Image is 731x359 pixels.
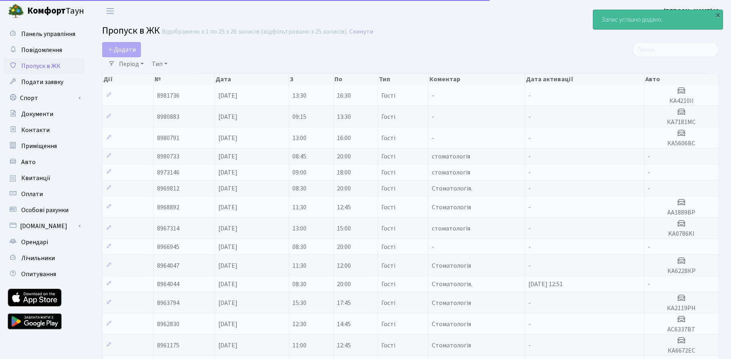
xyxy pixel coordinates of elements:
span: [DATE] [218,152,238,161]
span: - [528,261,531,270]
span: Гості [381,114,395,120]
span: стоматологія [432,152,470,161]
span: - [528,152,531,161]
span: 16:00 [337,134,351,142]
a: Оплати [4,186,84,202]
span: [DATE] [218,184,238,193]
span: Панель управління [21,30,75,38]
span: Стоматологія. [432,280,472,289]
a: Пропуск в ЖК [4,58,84,74]
span: [DATE] [218,203,238,212]
span: 11:30 [292,203,306,212]
th: Дії [103,74,154,85]
span: Гості [381,135,395,141]
a: [PERSON_NAME] Ю. [664,6,721,16]
a: Скинути [349,28,373,36]
span: - [528,224,531,233]
span: 13:30 [292,91,306,100]
a: Контакти [4,122,84,138]
span: 12:30 [292,320,306,329]
span: 8966945 [157,243,179,251]
img: logo.png [8,3,24,19]
span: 08:30 [292,280,306,289]
span: - [528,341,531,350]
span: - [432,91,434,100]
th: № [154,74,215,85]
span: Гості [381,153,395,160]
h5: КА5606ВС [648,140,715,147]
span: - [648,280,650,289]
a: Повідомлення [4,42,84,58]
span: 11:00 [292,341,306,350]
span: 12:45 [337,203,351,212]
span: [DATE] [218,243,238,251]
span: Контакти [21,126,50,134]
h5: КА6228КР [648,267,715,275]
span: - [528,112,531,121]
span: Орендарі [21,238,48,247]
a: Подати заявку [4,74,84,90]
span: Авто [21,158,36,166]
span: - [528,91,531,100]
h5: KA0786KI [648,230,715,238]
th: Авто [644,74,719,85]
a: Приміщення [4,138,84,154]
span: - [528,299,531,307]
span: Таун [27,4,84,18]
span: 8967314 [157,224,179,233]
span: 14:45 [337,320,351,329]
span: Гості [381,263,395,269]
span: 8981736 [157,91,179,100]
span: 17:45 [337,299,351,307]
th: Дата активації [525,74,644,85]
span: Стоматологія [432,320,471,329]
span: Повідомлення [21,46,62,54]
span: 12:00 [337,261,351,270]
span: Документи [21,110,53,118]
a: Квитанції [4,170,84,186]
a: Авто [4,154,84,170]
a: Особові рахунки [4,202,84,218]
input: Пошук... [632,42,719,57]
a: Панель управління [4,26,84,42]
span: - [648,168,650,177]
span: [DATE] 12:51 [528,280,563,289]
span: 13:30 [337,112,351,121]
a: Спорт [4,90,84,106]
span: 20:00 [337,280,351,289]
span: 08:45 [292,152,306,161]
th: Дата [215,74,289,85]
span: Гості [381,300,395,306]
span: Стоматологія [432,299,471,307]
b: [PERSON_NAME] Ю. [664,7,721,16]
th: Коментар [429,74,526,85]
a: [DOMAIN_NAME] [4,218,84,234]
span: - [528,243,531,251]
span: - [648,243,650,251]
span: [DATE] [218,341,238,350]
a: Опитування [4,266,84,282]
span: 13:00 [292,134,306,142]
span: [DATE] [218,224,238,233]
span: [DATE] [218,280,238,289]
span: 8964044 [157,280,179,289]
span: 18:00 [337,168,351,177]
th: По [334,74,378,85]
span: Гості [381,169,395,176]
div: × [714,11,722,19]
span: - [432,243,434,251]
span: Подати заявку [21,78,63,86]
span: - [528,203,531,212]
span: Гості [381,244,395,250]
span: 08:30 [292,243,306,251]
b: Комфорт [27,4,66,17]
span: Оплати [21,190,43,199]
span: Особові рахунки [21,206,68,215]
span: 8962830 [157,320,179,329]
h5: АА1889ВР [648,209,715,217]
a: Тип [149,57,171,71]
span: 20:00 [337,184,351,193]
span: Квитанції [21,174,50,183]
span: 11:30 [292,261,306,270]
span: Стоматологія [432,203,471,212]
